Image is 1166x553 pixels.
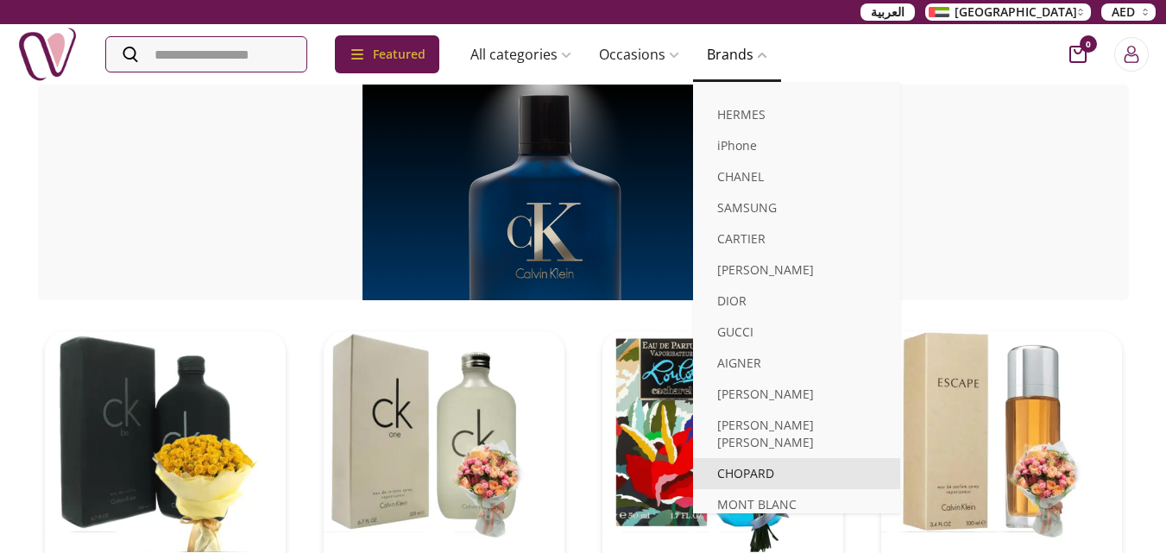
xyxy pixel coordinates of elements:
a: [PERSON_NAME] [693,255,900,286]
a: CHANEL [693,161,900,192]
a: Brands [693,37,781,72]
a: CHOPARD [693,458,900,489]
span: AED [1112,3,1135,21]
a: iPhone [693,130,900,161]
span: 0 [1080,35,1097,53]
img: Arabic_dztd3n.png [929,7,949,17]
span: العربية [871,3,904,21]
button: cart-button [1069,46,1087,63]
div: Featured [335,35,439,73]
a: All categories [457,37,585,72]
a: Occasions [585,37,693,72]
a: CARTIER [693,223,900,255]
img: Nigwa-uae-gifts [17,24,78,85]
a: DIOR [693,286,900,317]
button: [GEOGRAPHIC_DATA] [925,3,1091,21]
a: [PERSON_NAME] [PERSON_NAME] [693,410,900,458]
input: Search [106,37,306,72]
button: Login [1114,37,1149,72]
span: [GEOGRAPHIC_DATA] [955,3,1077,21]
a: GUCCI [693,317,900,348]
button: AED [1101,3,1156,21]
a: HERMES [693,99,900,130]
a: MONT BLANC [693,489,900,520]
a: [PERSON_NAME] [693,379,900,410]
a: AIGNER [693,348,900,379]
a: SAMSUNG [693,192,900,223]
